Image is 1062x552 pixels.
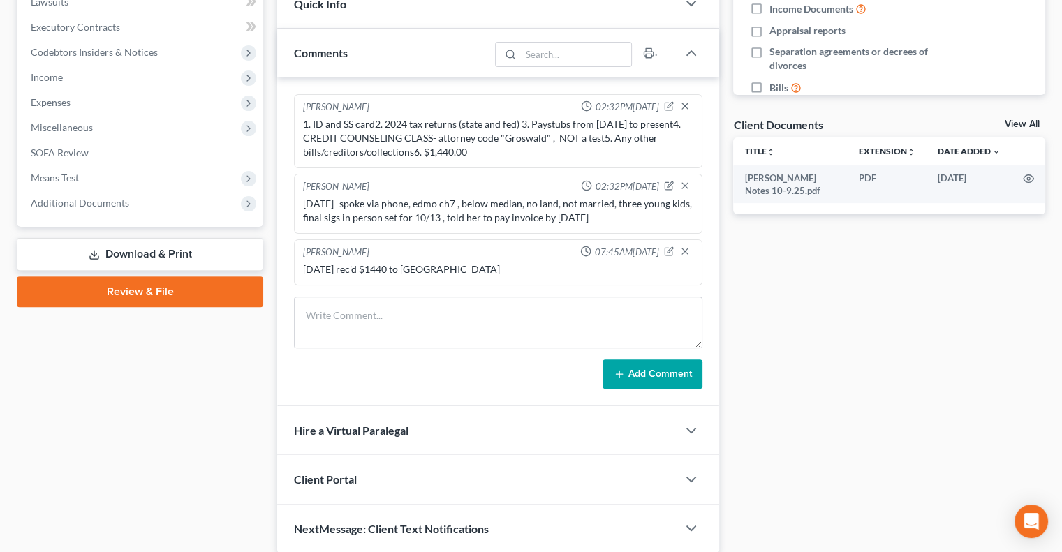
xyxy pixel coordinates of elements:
[603,359,702,389] button: Add Comment
[594,246,658,259] span: 07:45AM[DATE]
[294,424,408,437] span: Hire a Virtual Paralegal
[769,24,846,38] span: Appraisal reports
[907,148,915,156] i: unfold_more
[31,172,79,184] span: Means Test
[303,117,693,159] div: 1. ID and SS card2. 2024 tax returns (state and fed) 3. Paystubs from [DATE] to present4. CREDIT ...
[848,165,927,204] td: PDF
[769,81,788,95] span: Bills
[31,197,129,209] span: Additional Documents
[303,100,369,114] div: [PERSON_NAME]
[769,2,853,16] span: Income Documents
[927,165,1012,204] td: [DATE]
[31,71,63,83] span: Income
[31,21,120,33] span: Executory Contracts
[303,246,369,260] div: [PERSON_NAME]
[31,121,93,133] span: Miscellaneous
[17,276,263,307] a: Review & File
[938,146,1001,156] a: Date Added expand_more
[31,46,158,58] span: Codebtors Insiders & Notices
[294,46,348,59] span: Comments
[733,117,823,132] div: Client Documents
[769,45,955,73] span: Separation agreements or decrees of divorces
[20,140,263,165] a: SOFA Review
[303,180,369,194] div: [PERSON_NAME]
[1005,119,1040,129] a: View All
[733,165,848,204] td: [PERSON_NAME] Notes 10-9.25.pdf
[595,180,658,193] span: 02:32PM[DATE]
[1015,505,1048,538] div: Open Intercom Messenger
[595,100,658,114] span: 02:32PM[DATE]
[766,148,774,156] i: unfold_more
[303,262,693,276] div: [DATE] rec'd $1440 to [GEOGRAPHIC_DATA]
[20,15,263,40] a: Executory Contracts
[31,96,71,108] span: Expenses
[521,43,632,66] input: Search...
[294,472,357,486] span: Client Portal
[992,148,1001,156] i: expand_more
[859,146,915,156] a: Extensionunfold_more
[31,147,89,158] span: SOFA Review
[294,522,489,535] span: NextMessage: Client Text Notifications
[17,238,263,271] a: Download & Print
[303,197,693,225] div: [DATE]- spoke via phone, edmo ch7 , below median, no land, not married, three young kids, final s...
[744,146,774,156] a: Titleunfold_more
